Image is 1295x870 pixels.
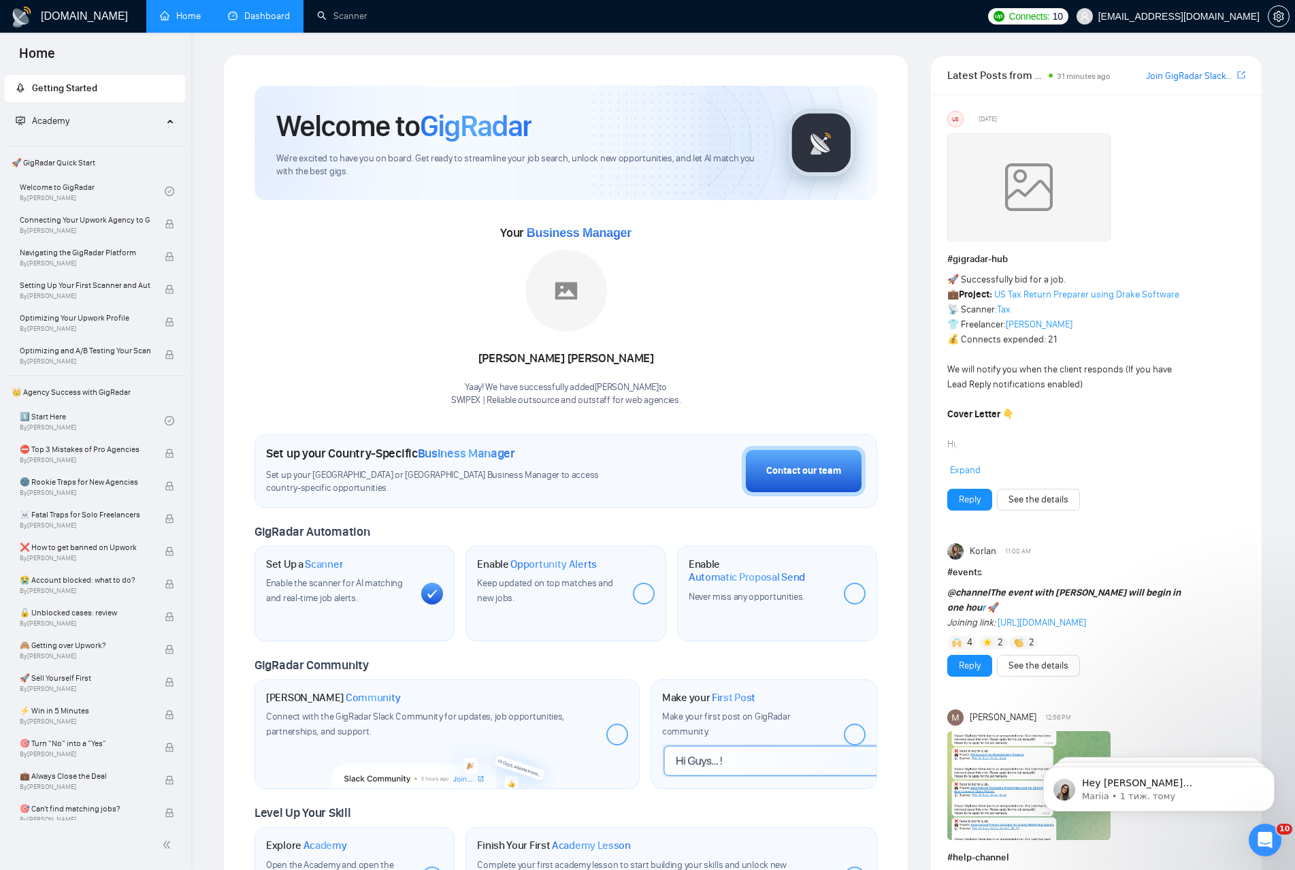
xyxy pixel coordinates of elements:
[477,577,613,604] span: Keep updated on top matches and new jobs.
[16,116,25,125] span: fund-projection-screen
[165,317,174,327] span: lock
[552,839,631,852] span: Academy Lesson
[510,558,597,571] span: Opportunity Alerts
[160,10,201,22] a: homeHome
[947,731,1111,840] img: F09DMB14WHM-Screenshot%202025-09-08%20at%203.24.09%E2%80%AFPM.png
[20,639,150,652] span: 🙈 Getting over Upwork?
[959,492,981,507] a: Reply
[8,44,66,72] span: Home
[32,115,69,127] span: Academy
[451,394,681,407] p: SWIPEX | Reliable outsource and outstaff for web agencies .
[266,469,626,495] span: Set up your [GEOGRAPHIC_DATA] or [GEOGRAPHIC_DATA] Business Manager to access country-specific op...
[451,347,681,370] div: [PERSON_NAME] [PERSON_NAME]
[20,278,150,292] span: Setting Up Your First Scanner and Auto-Bidder
[20,311,150,325] span: Optimizing Your Upwork Profile
[165,547,174,556] span: lock
[967,636,972,649] span: 4
[787,109,855,177] img: gigradar-logo.png
[527,226,632,240] span: Business Manager
[20,325,150,333] span: By [PERSON_NAME]
[20,259,150,268] span: By [PERSON_NAME]
[947,709,964,726] img: Mihir Thaker
[451,381,681,407] div: Yaay! We have successfully added [PERSON_NAME] to
[162,838,176,852] span: double-left
[20,652,150,660] span: By [PERSON_NAME]
[255,524,370,539] span: GigRadar Automation
[959,289,992,300] strong: Project:
[6,149,184,176] span: 🚀 GigRadar Quick Start
[20,406,165,436] a: 1️⃣ Start HereBy[PERSON_NAME]
[947,565,1245,580] h1: # events
[20,671,150,685] span: 🚀 Sell Yourself First
[20,246,150,259] span: Navigating the GigRadar Platform
[20,783,150,791] span: By [PERSON_NAME]
[20,344,150,357] span: Optimizing and A/B Testing Your Scanner for Better Results
[20,737,150,750] span: 🎯 Turn “No” into a “Yes”
[266,446,515,461] h1: Set up your Country-Specific
[525,250,607,332] img: placeholder.png
[947,408,1014,420] strong: Cover Letter 👇
[165,350,174,359] span: lock
[165,808,174,818] span: lock
[997,489,1080,511] button: See the details
[255,805,350,820] span: Level Up Your Skill
[997,655,1080,677] button: See the details
[418,446,515,461] span: Business Manager
[165,285,174,294] span: lock
[994,11,1004,22] img: upwork-logo.png
[947,489,992,511] button: Reply
[689,591,804,602] span: Never miss any opportunities.
[689,558,833,584] h1: Enable
[20,685,150,693] span: By [PERSON_NAME]
[20,587,150,595] span: By [PERSON_NAME]
[5,75,185,102] li: Getting Started
[165,743,174,752] span: lock
[1006,319,1072,330] a: [PERSON_NAME]
[165,775,174,785] span: lock
[20,718,150,726] span: By [PERSON_NAME]
[20,508,150,521] span: ☠️ Fatal Traps for Solo Freelancers
[970,544,996,559] span: Korlan
[1029,636,1034,649] span: 2
[1045,711,1071,724] span: 12:56 PM
[950,464,981,476] span: Expand
[332,733,562,788] img: slackcommunity-bg.png
[947,587,1181,613] strong: The event with [PERSON_NAME] will begin in one hou
[947,655,992,677] button: Reply
[16,83,25,93] span: rocket
[266,839,347,852] h1: Explore
[979,113,997,125] span: [DATE]
[266,691,401,705] h1: [PERSON_NAME]
[20,554,150,562] span: By [PERSON_NAME]
[1023,738,1295,833] iframe: Intercom notifications повідомлення
[20,704,150,718] span: ⚡ Win in 5 Minutes
[1014,638,1023,647] img: 👏
[1146,69,1234,84] a: Join GigRadar Slack Community
[766,464,841,479] div: Contact our team
[20,750,150,758] span: By [PERSON_NAME]
[165,645,174,654] span: lock
[20,357,150,366] span: By [PERSON_NAME]
[228,10,290,22] a: dashboardDashboard
[20,619,150,628] span: By [PERSON_NAME]
[165,677,174,687] span: lock
[165,219,174,229] span: lock
[997,304,1011,315] a: Tax
[662,711,790,737] span: Make your first post on GigRadar community.
[477,839,630,852] h1: Finish Your First
[266,711,564,737] span: Connect with the GigRadar Slack Community for updates, job opportunities, partnerships, and support.
[266,577,403,604] span: Enable the scanner for AI matching and real-time job alerts.
[20,541,150,554] span: ❌ How to get banned on Upwork
[255,658,369,673] span: GigRadar Community
[998,636,1003,649] span: 2
[317,10,367,22] a: searchScanner
[266,558,343,571] h1: Set Up a
[994,289,1179,300] a: US Tax Return Preparer using Drake Software
[165,416,174,425] span: check-circle
[165,187,174,196] span: check-circle
[20,573,150,587] span: 😭 Account blocked: what to do?
[1057,71,1111,81] span: 31 minutes ago
[16,115,69,127] span: Academy
[276,152,766,178] span: We're excited to have you on board. Get ready to streamline your job search, unlock new opportuni...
